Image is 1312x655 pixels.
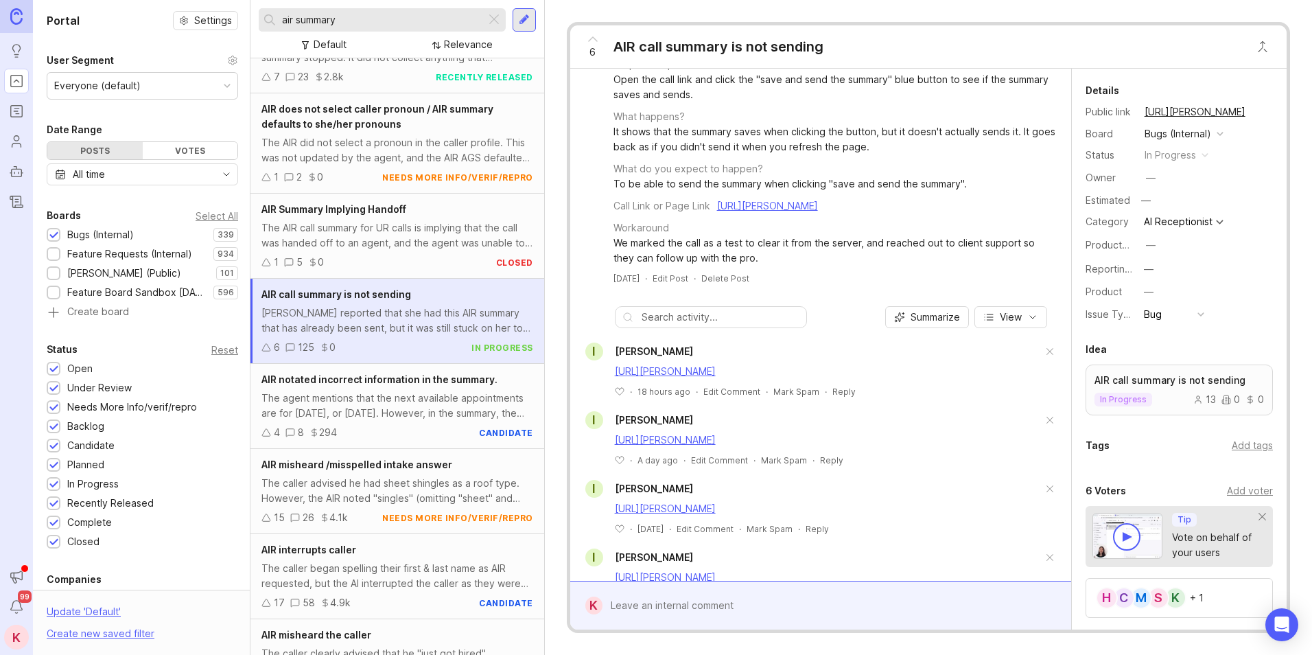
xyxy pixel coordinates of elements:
div: 17 [274,595,285,610]
div: · [739,523,741,535]
div: — [1144,284,1153,299]
a: [URL][PERSON_NAME] [615,434,716,446]
div: · [683,455,686,466]
div: AI Receptionist [1144,217,1213,227]
div: Planned [67,457,104,472]
div: I [585,411,603,429]
div: 8 [298,425,304,440]
div: Board [1086,126,1134,141]
span: [DATE] [637,523,664,535]
input: Search... [282,12,480,27]
span: AIR Summary Implying Handoff [261,203,406,215]
div: 5 [296,255,303,270]
h1: Portal [47,12,80,29]
div: 0 [329,340,336,355]
span: AIR call summary is not sending [261,288,411,300]
div: 13 [1193,395,1216,404]
a: I[PERSON_NAME] [577,480,693,498]
a: AIR notated incorrect information in the summary.The agent mentions that the next available appoi... [250,364,544,449]
div: Boards [47,207,81,224]
span: AIR interrupts caller [261,544,356,555]
a: Roadmaps [4,99,29,124]
div: The agent mentions that the next available appointments are for [DATE], or [DATE]. However, in th... [261,391,533,421]
div: Relevance [444,37,493,52]
div: Reply [820,455,843,466]
div: Date Range [47,122,102,138]
a: [URL][PERSON_NAME] [615,571,716,583]
div: Default [314,37,347,52]
div: Bug [1144,307,1162,322]
div: · [753,455,755,466]
a: Create board [47,307,238,319]
a: AIR interrupts callerThe caller began spelling their first & last name as AIR requested, but the ... [250,534,544,619]
p: 934 [218,249,234,260]
div: Reply [806,523,829,535]
a: AIR does not select caller pronoun / AIR summary defaults to she/her pronounsThe AIR did not sele... [250,93,544,194]
span: [PERSON_NAME] [615,345,693,357]
p: in progress [1100,394,1147,405]
div: The AIR call summary for UR calls is implying that the call was handed off to an agent, and the a... [261,220,533,251]
span: A day ago [637,455,678,466]
div: Edit Comment [691,455,748,466]
span: Settings [194,14,232,27]
div: Idea [1086,341,1107,358]
div: Open [67,361,93,376]
div: 294 [319,425,337,440]
div: — [1146,170,1156,185]
div: 0 [318,255,324,270]
a: [URL][PERSON_NAME] [615,503,716,514]
div: Reset [211,346,238,354]
div: C [1113,587,1135,609]
span: 18 hours ago [637,386,690,398]
div: Edit Comment [677,523,734,535]
div: H [1096,587,1118,609]
div: M [1130,587,1152,609]
div: S [1147,587,1169,609]
div: 7 [274,69,280,84]
div: candidate [479,427,533,439]
div: needs more info/verif/repro [382,512,533,524]
a: Users [4,129,29,154]
div: K [1164,587,1186,609]
a: [URL][PERSON_NAME] [615,365,716,377]
div: Votes [143,142,238,159]
div: It shows that the summary saves when clicking the button, but it doesn't actually sends it. It go... [613,124,1055,154]
div: We marked the call as a test to clear it from the server, and reached out to client support so th... [613,235,1055,266]
div: 0 [1221,395,1240,404]
div: Complete [67,515,112,530]
div: closed [496,257,533,268]
div: Closed [67,534,99,549]
div: What do you expect to happen? [613,161,763,176]
div: · [696,386,698,398]
a: I[PERSON_NAME] [577,549,693,566]
button: Mark Spam [773,386,819,398]
label: Issue Type [1086,308,1136,320]
div: recently released [436,71,533,83]
div: 23 [298,69,309,84]
div: Create new saved filter [47,626,154,641]
div: Everyone (default) [54,78,141,93]
div: · [630,523,632,535]
div: · [812,455,815,466]
a: [DATE] [613,273,640,284]
div: 6 Voters [1086,483,1126,499]
div: 2.8k [324,69,344,84]
div: — [1137,192,1155,209]
a: Changelog [4,189,29,214]
input: Search activity... [642,310,799,325]
div: I [585,480,603,498]
div: candidate [479,597,533,609]
time: [DATE] [613,273,640,284]
div: · [766,386,768,398]
p: Tip [1178,514,1191,525]
div: 26 [303,510,314,525]
div: Companies [47,571,102,588]
div: The caller began spelling their first & last name as AIR requested, but the AI interrupted the ca... [261,561,533,591]
p: 339 [218,229,234,240]
div: Edit Comment [703,386,760,398]
div: User Segment [47,52,114,69]
div: 58 [303,595,315,610]
div: K [4,625,29,650]
div: needs more info/verif/repro [382,172,533,183]
div: Delete Post [701,273,749,284]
